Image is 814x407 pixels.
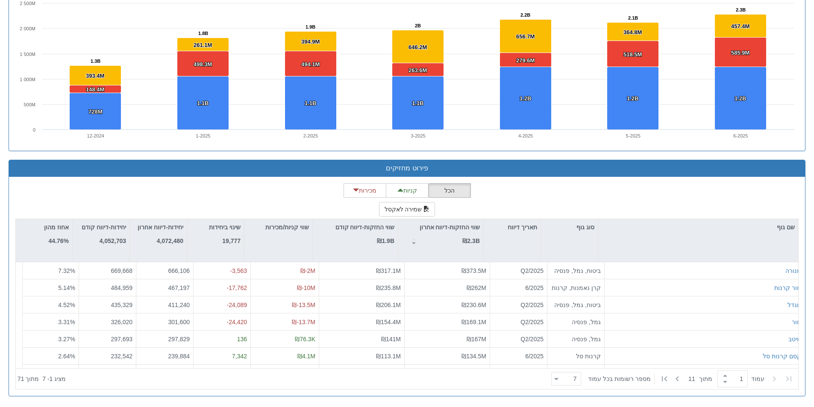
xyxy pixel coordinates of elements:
[774,283,801,292] button: מור קרנות
[82,351,132,360] div: 232,542
[763,351,801,360] button: קסם קרנות סל
[292,318,315,325] span: ₪-13.7M
[20,52,35,57] tspan: 1 500M
[376,301,401,308] span: ₪206.1M
[541,219,598,235] div: סוג גוף
[301,61,320,67] tspan: 494.1M
[209,223,241,232] p: שינוי ביחידות
[733,133,748,138] text: 6-2025
[420,223,480,232] p: שווי החזקות-דיווח אחרון
[305,100,316,106] tspan: 1.1B
[100,237,126,244] strong: 4,052,703
[86,86,104,93] tspan: 148.4M
[197,317,247,326] div: -24,420
[792,317,801,326] div: מור
[20,26,35,31] tspan: 2 000M
[26,300,75,309] div: 4.52 %
[194,61,212,67] tspan: 498.3M
[198,31,208,36] tspan: 1.8B
[735,95,746,102] tspan: 1.2B
[428,183,471,198] button: הכל
[335,223,394,232] p: שווי החזקות-דיווח קודם
[197,300,247,309] div: -24,089
[381,335,401,342] span: ₪141M
[306,24,315,29] tspan: 1.9B
[467,335,486,342] span: ₪167M
[197,334,247,343] div: 136
[140,317,190,326] div: 301,600
[518,133,533,138] text: 4-2025
[20,77,35,82] tspan: 1 000M
[26,266,75,275] div: 7.32 %
[467,284,486,291] span: ₪262M
[24,102,35,107] text: 500M
[49,237,69,244] strong: 44.76%
[588,375,651,383] span: ‏מספר רשומות בכל עמוד
[408,44,427,50] tspan: 646.2M
[26,317,75,326] div: 3.31 %
[551,351,601,360] div: קרנות סל
[408,67,427,73] tspan: 263.6M
[138,223,183,232] p: יחידות-דיווח אחרון
[516,57,535,64] tspan: 279.6M
[376,318,401,325] span: ₪154.4M
[194,42,212,48] tspan: 261.1M
[197,351,247,360] div: 7,342
[627,95,638,102] tspan: 1.2B
[86,73,104,79] tspan: 393.4M
[731,50,749,56] tspan: 585.9M
[157,237,183,244] strong: 4,072,480
[688,375,699,383] span: 11
[88,108,103,115] tspan: 728M
[751,375,764,383] span: ‏עמוד
[300,267,315,274] span: ₪-2M
[548,369,796,388] div: ‏ מתוך
[461,352,486,359] span: ₪134.5M
[520,12,530,18] tspan: 2.2B
[462,237,480,244] strong: ₪2.3B
[788,300,801,309] button: מגדל
[15,164,799,172] h3: פירוט מחזיקים
[736,7,746,12] tspan: 2.3B
[551,334,601,343] div: גמל, פנסיה
[377,237,394,244] strong: ₪1.9B
[376,352,401,359] span: ₪113.1M
[292,301,315,308] span: ₪-13.5M
[551,266,601,275] div: ביטוח, גמל, פנסיה
[551,300,601,309] div: ביטוח, גמל, פנסיה
[140,300,190,309] div: 411,240
[197,283,247,292] div: -17,762
[197,266,247,275] div: -3,563
[494,300,544,309] div: Q2/2025
[20,1,35,6] tspan: 2 500M
[520,95,531,102] tspan: 1.2B
[494,283,544,292] div: 6/2025
[295,335,315,342] span: ₪76.3K
[551,317,601,326] div: גמל, פנסיה
[484,219,541,235] div: תאריך דיווח
[301,38,320,45] tspan: 394.9M
[303,133,318,138] text: 2-2025
[82,223,126,232] p: יחידות-דיווח קודם
[297,352,315,359] span: ₪4.1M
[344,183,386,198] button: מכירות
[87,133,104,138] text: 12-2024
[26,351,75,360] div: 2.64 %
[91,59,100,64] tspan: 1.3B
[415,23,421,28] tspan: 2B
[82,334,132,343] div: 297,693
[494,317,544,326] div: Q2/2025
[196,133,210,138] text: 1-2025
[598,219,798,235] div: שם גוף
[788,334,801,343] button: מיטב
[82,317,132,326] div: 326,020
[297,284,315,291] span: ₪-10M
[551,283,601,292] div: קרן נאמנות, קרנות סל
[44,223,69,232] p: אחוז מהון
[461,301,486,308] span: ₪230.6M
[197,100,209,106] tspan: 1.1B
[516,33,535,40] tspan: 656.7M
[379,202,435,217] button: שמירה לאקסל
